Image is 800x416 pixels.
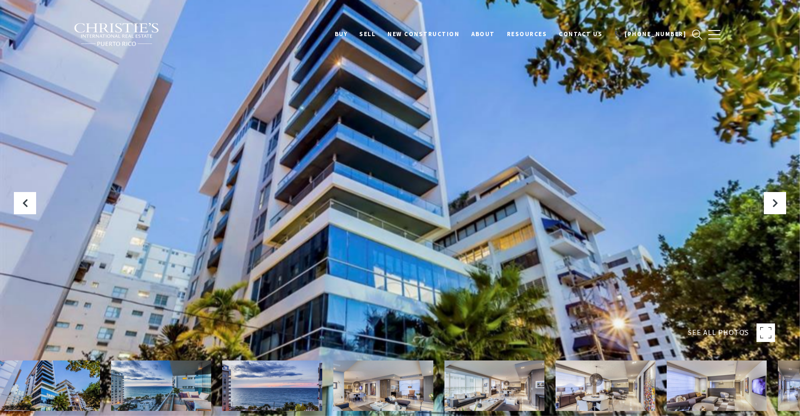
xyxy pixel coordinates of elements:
img: 7 CALLE MANUEL RODRIGUEZ Unit: 7 [333,360,433,411]
img: 7 CALLE MANUEL RODRIGUEZ Unit: 7 [222,360,322,411]
a: SELL [353,25,381,43]
span: SEE ALL PHOTOS [688,327,749,339]
span: New Construction [387,30,459,38]
img: 7 CALLE MANUEL RODRIGUEZ Unit: 7 [111,360,211,411]
a: Resources [501,25,553,43]
span: Contact Us [559,30,602,38]
a: 📞 [PHONE_NUMBER] [608,25,692,43]
span: 📞 [PHONE_NUMBER] [614,30,686,38]
img: 7 CALLE MANUEL RODRIGUEZ Unit: 7 [444,360,544,411]
a: BUY [329,25,354,43]
img: 7 CALLE MANUEL RODRIGUEZ Unit: 7 [667,360,767,411]
a: New Construction [381,25,465,43]
a: About [465,25,501,43]
img: Christie's International Real Estate black text logo [74,23,160,47]
img: 7 CALLE MANUEL RODRIGUEZ Unit: 7 [556,360,656,411]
